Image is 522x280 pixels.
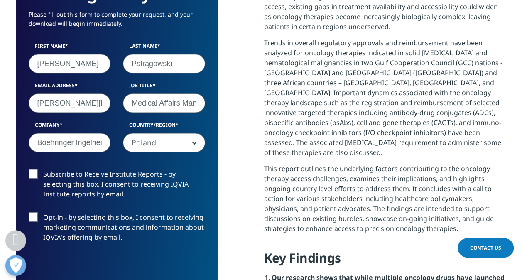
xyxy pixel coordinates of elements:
p: This report outlines the underlying factors contributing to the oncology therapy access challenge... [264,164,506,240]
span: Poland [123,133,205,152]
label: Opt-in - by selecting this box, I consent to receiving marketing communications and information a... [29,212,205,247]
button: Otwórz Preferencje [5,255,26,276]
label: Country/Region [123,121,205,133]
a: Contact Us [458,238,514,258]
span: Contact Us [470,244,501,251]
label: Last Name [123,42,205,54]
span: Poland [123,133,205,152]
label: Company [29,121,111,133]
p: Please fill out this form to complete your request, and your download will begin immediately. [29,10,205,34]
p: Trends in overall regulatory approvals and reimbursement have been analyzed for oncology therapie... [264,38,506,164]
label: Subscribe to Receive Institute Reports - by selecting this box, I consent to receiving IQVIA Inst... [29,169,205,204]
label: First Name [29,42,111,54]
h4: Key Findings [264,250,506,273]
label: Email Address [29,82,111,93]
label: Job Title [123,82,205,93]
